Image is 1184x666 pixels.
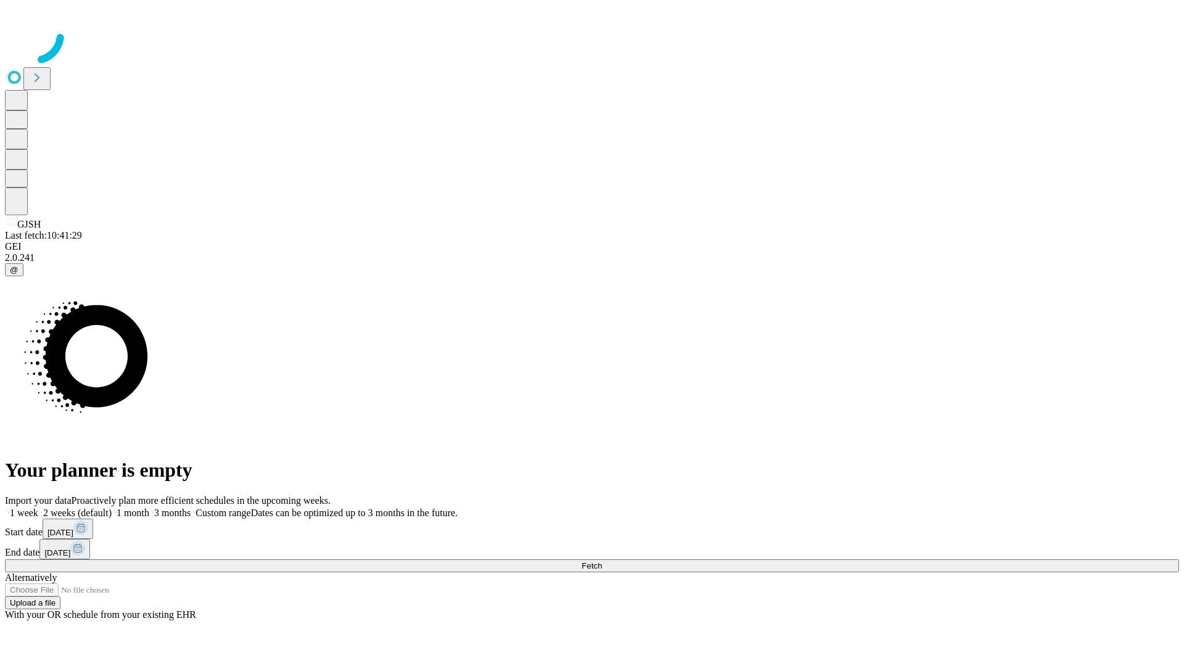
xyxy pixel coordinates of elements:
[117,508,149,518] span: 1 month
[5,519,1179,539] div: Start date
[5,572,57,583] span: Alternatively
[5,495,72,506] span: Import your data
[5,263,23,276] button: @
[10,508,38,518] span: 1 week
[72,495,331,506] span: Proactively plan more efficient schedules in the upcoming weeks.
[5,596,60,609] button: Upload a file
[154,508,191,518] span: 3 months
[44,548,70,557] span: [DATE]
[582,561,602,570] span: Fetch
[39,539,90,559] button: [DATE]
[10,265,18,274] span: @
[195,508,250,518] span: Custom range
[5,230,82,240] span: Last fetch: 10:41:29
[17,219,41,229] span: GJSH
[5,252,1179,263] div: 2.0.241
[47,528,73,537] span: [DATE]
[5,539,1179,559] div: End date
[5,459,1179,482] h1: Your planner is empty
[5,559,1179,572] button: Fetch
[5,609,196,620] span: With your OR schedule from your existing EHR
[251,508,458,518] span: Dates can be optimized up to 3 months in the future.
[5,241,1179,252] div: GEI
[43,519,93,539] button: [DATE]
[43,508,112,518] span: 2 weeks (default)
